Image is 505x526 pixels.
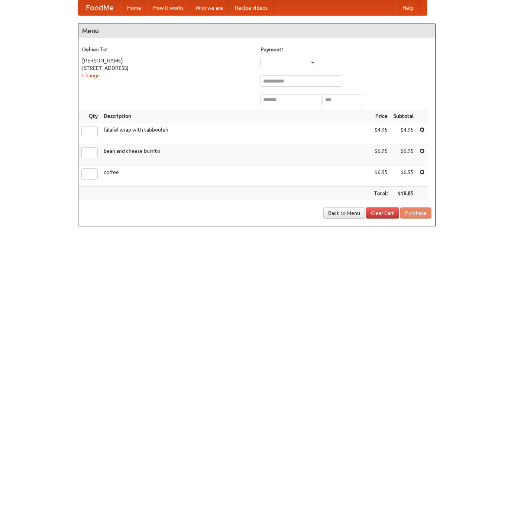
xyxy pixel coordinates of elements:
[78,0,121,15] a: FoodMe
[147,0,190,15] a: How it works
[391,187,417,200] th: $18.85
[396,0,420,15] a: Help
[371,165,391,187] td: $6.95
[78,109,101,123] th: Qty
[82,57,253,64] div: [PERSON_NAME]
[371,187,391,200] th: Total:
[82,72,100,78] a: Change
[101,123,371,144] td: falafel wrap with tabbouleh
[78,23,435,38] h4: Menu
[121,0,147,15] a: Home
[391,165,417,187] td: $6.95
[101,144,371,165] td: bean and cheese burrito
[371,123,391,144] td: $4.95
[323,207,365,219] a: Back to Menu
[101,109,371,123] th: Description
[82,64,253,72] div: [STREET_ADDRESS]
[101,165,371,187] td: coffee
[371,144,391,165] td: $6.95
[260,46,431,53] h5: Payment:
[400,207,431,219] button: Purchase
[366,207,399,219] a: Clear Cart
[391,123,417,144] td: $4.95
[190,0,229,15] a: Who we are
[82,46,253,53] h5: Deliver To:
[371,109,391,123] th: Price
[391,109,417,123] th: Subtotal
[391,144,417,165] td: $6.95
[229,0,273,15] a: Recipe videos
